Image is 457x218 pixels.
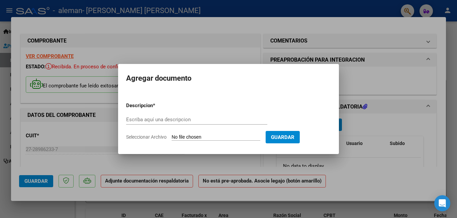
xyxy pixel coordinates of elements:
h2: Agregar documento [126,72,331,85]
div: Open Intercom Messenger [434,195,450,211]
span: Guardar [271,134,294,140]
span: Seleccionar Archivo [126,134,167,140]
button: Guardar [266,131,300,143]
p: Descripcion [126,102,188,110]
